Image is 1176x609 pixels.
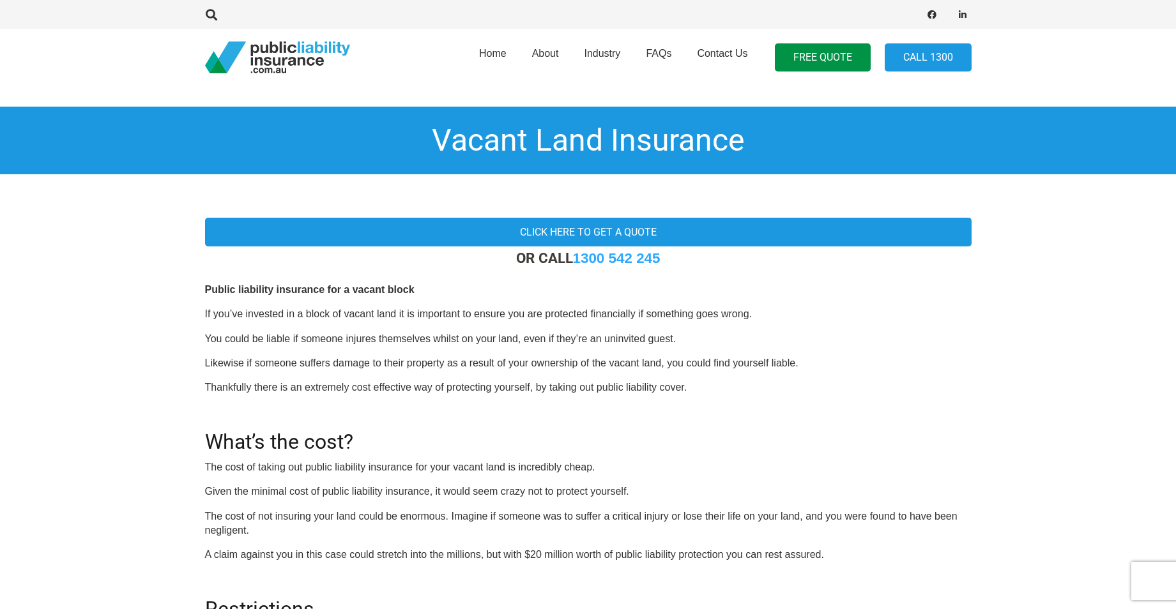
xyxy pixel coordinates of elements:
[684,25,760,90] a: Contact Us
[205,414,972,454] h2: What’s the cost?
[205,284,415,295] b: Public liability insurance for a vacant block
[584,48,620,59] span: Industry
[775,43,871,72] a: FREE QUOTE
[205,218,972,246] a: Click here to get a quote
[571,25,633,90] a: Industry
[466,25,519,90] a: Home
[205,380,972,395] p: Thankfully there is an extremely cost effective way of protecting yourself, by taking out public ...
[205,485,972,499] p: Given the minimal cost of public liability insurance, it would seem crazy not to protect yourself.
[479,48,507,59] span: Home
[205,41,350,73] a: pli_logotransparent
[205,509,972,538] p: The cost of not insuring your land could be enormous. Imagine if someone was to suffer a critical...
[697,48,747,59] span: Contact Us
[205,460,972,474] p: The cost of taking out public liability insurance for your vacant land is incredibly cheap.
[519,25,572,90] a: About
[205,356,972,370] p: Likewise if someone suffers damage to their property as a result of your ownership of the vacant ...
[205,307,972,321] p: If you’ve invested in a block of vacant land it is important to ensure you are protected financia...
[923,6,941,24] a: Facebook
[954,6,972,24] a: LinkedIn
[633,25,684,90] a: FAQs
[516,250,661,266] strong: OR CALL
[885,43,972,72] a: Call 1300
[199,9,225,20] a: Search
[205,548,972,562] p: A claim against you in this case could stretch into the millions, but with $20 million worth of p...
[532,48,559,59] span: About
[573,250,661,266] a: 1300 542 245
[646,48,671,59] span: FAQs
[205,332,972,346] p: You could be liable if someone injures themselves whilst on your land, even if they’re an uninvit...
